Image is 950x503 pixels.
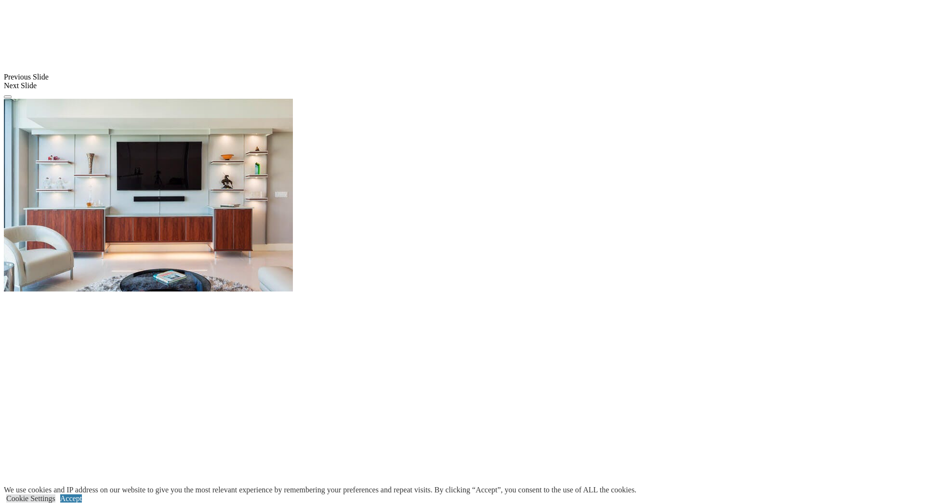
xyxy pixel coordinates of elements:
[4,81,946,90] div: Next Slide
[60,494,82,503] a: Accept
[4,99,293,291] img: Banner for mobile view
[4,486,636,494] div: We use cookies and IP address on our website to give you the most relevant experience by remember...
[6,494,55,503] a: Cookie Settings
[4,95,12,98] button: Click here to pause slide show
[4,73,946,81] div: Previous Slide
